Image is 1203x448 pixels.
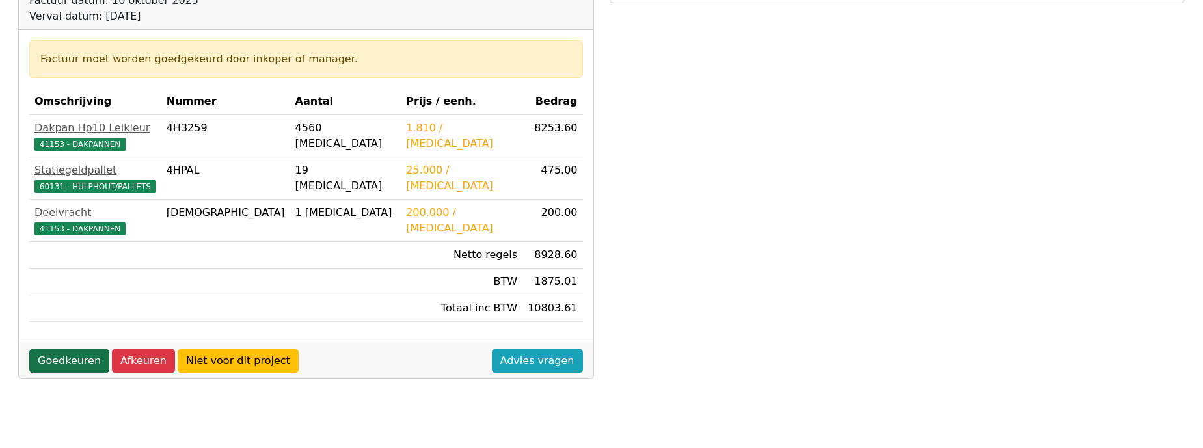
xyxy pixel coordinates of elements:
div: Dakpan Hp10 Leikleur [34,120,156,136]
a: Statiegeldpallet60131 - HULPHOUT/PALLETS [34,163,156,194]
a: Niet voor dit project [178,349,299,373]
span: 60131 - HULPHOUT/PALLETS [34,180,156,193]
td: Netto regels [401,242,522,269]
div: 4560 [MEDICAL_DATA] [295,120,396,152]
a: Deelvracht41153 - DAKPANNEN [34,205,156,236]
a: Dakpan Hp10 Leikleur41153 - DAKPANNEN [34,120,156,152]
div: Statiegeldpallet [34,163,156,178]
span: 41153 - DAKPANNEN [34,138,126,151]
div: 1.810 / [MEDICAL_DATA] [406,120,517,152]
td: 475.00 [522,157,582,200]
td: 8253.60 [522,115,582,157]
a: Afkeuren [112,349,175,373]
a: Advies vragen [492,349,583,373]
td: 4H3259 [161,115,290,157]
td: [DEMOGRAPHIC_DATA] [161,200,290,242]
td: 8928.60 [522,242,582,269]
div: 1 [MEDICAL_DATA] [295,205,396,220]
div: 200.000 / [MEDICAL_DATA] [406,205,517,236]
div: 25.000 / [MEDICAL_DATA] [406,163,517,194]
div: 19 [MEDICAL_DATA] [295,163,396,194]
td: BTW [401,269,522,295]
span: 41153 - DAKPANNEN [34,222,126,235]
td: Totaal inc BTW [401,295,522,322]
th: Omschrijving [29,88,161,115]
td: 1875.01 [522,269,582,295]
td: 4HPAL [161,157,290,200]
div: Factuur moet worden goedgekeurd door inkoper of manager. [40,51,572,67]
th: Bedrag [522,88,582,115]
th: Aantal [290,88,401,115]
th: Nummer [161,88,290,115]
div: Deelvracht [34,205,156,220]
td: 200.00 [522,200,582,242]
td: 10803.61 [522,295,582,322]
a: Goedkeuren [29,349,109,373]
div: Verval datum: [DATE] [29,8,410,24]
th: Prijs / eenh. [401,88,522,115]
